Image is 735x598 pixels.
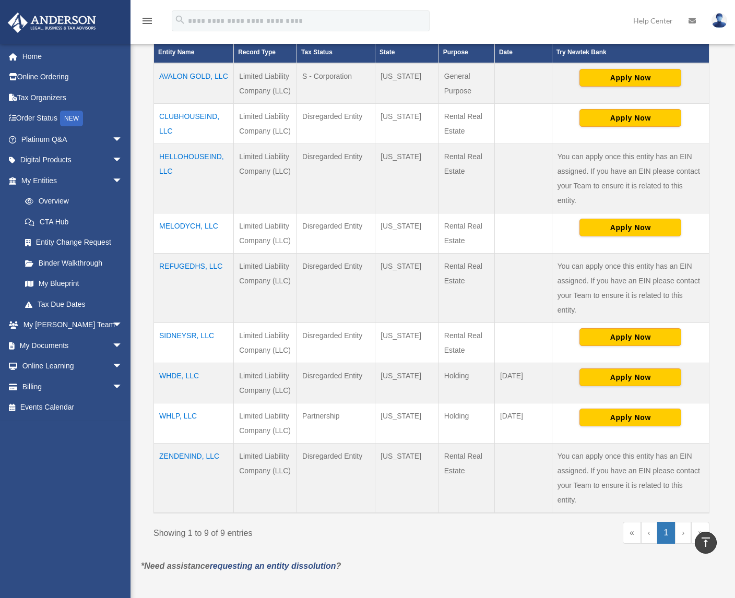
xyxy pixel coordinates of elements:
[375,104,439,144] td: [US_STATE]
[438,213,494,254] td: Rental Real Estate
[556,46,693,58] div: Try Newtek Bank
[494,403,552,444] td: [DATE]
[7,315,138,336] a: My [PERSON_NAME] Teamarrow_drop_down
[579,368,681,386] button: Apply Now
[15,191,128,212] a: Overview
[375,213,439,254] td: [US_STATE]
[438,363,494,403] td: Holding
[7,356,138,377] a: Online Learningarrow_drop_down
[552,254,709,323] td: You can apply once this entity has an EIN assigned. If you have an EIN please contact your Team t...
[141,561,341,570] em: *Need assistance ?
[301,49,333,56] span: Tax Status
[234,403,297,444] td: Limited Liability Company (LLC)
[712,13,727,28] img: User Pic
[641,522,657,544] a: Previous
[154,213,234,254] td: MELODYCH, LLC
[154,144,234,213] td: HELLOHOUSEIND, LLC
[695,532,717,554] a: vertical_align_top
[623,522,641,544] a: First
[154,63,234,104] td: AVALON GOLD, LLC
[375,254,439,323] td: [US_STATE]
[60,111,83,126] div: NEW
[15,211,133,232] a: CTA Hub
[5,13,99,33] img: Anderson Advisors Platinum Portal
[297,363,375,403] td: Disregarded Entity
[154,104,234,144] td: CLUBHOUSEIND, LLC
[579,109,681,127] button: Apply Now
[210,561,336,570] a: requesting an entity dissolution
[438,63,494,104] td: General Purpose
[297,104,375,144] td: Disregarded Entity
[15,294,133,315] a: Tax Due Dates
[154,403,234,444] td: WHLP, LLC
[375,444,439,513] td: [US_STATE]
[438,254,494,323] td: Rental Real Estate
[375,323,439,363] td: [US_STATE]
[297,213,375,254] td: Disregarded Entity
[154,323,234,363] td: SIDNEYSR, LLC
[297,254,375,323] td: Disregarded Entity
[7,46,138,67] a: Home
[7,150,138,171] a: Digital Productsarrow_drop_down
[7,397,138,418] a: Events Calendar
[141,18,153,27] a: menu
[234,323,297,363] td: Limited Liability Company (LLC)
[154,444,234,513] td: ZENDENIND, LLC
[112,356,133,377] span: arrow_drop_down
[234,144,297,213] td: Limited Liability Company (LLC)
[552,144,709,213] td: You can apply once this entity has an EIN assigned. If you have an EIN please contact your Team t...
[234,104,297,144] td: Limited Liability Company (LLC)
[579,219,681,236] button: Apply Now
[112,376,133,398] span: arrow_drop_down
[153,522,424,541] div: Showing 1 to 9 of 9 entries
[375,63,439,104] td: [US_STATE]
[234,363,297,403] td: Limited Liability Company (LLC)
[7,335,138,356] a: My Documentsarrow_drop_down
[15,273,133,294] a: My Blueprint
[112,170,133,192] span: arrow_drop_down
[552,444,709,513] td: You can apply once this entity has an EIN assigned. If you have an EIN please contact your Team t...
[438,144,494,213] td: Rental Real Estate
[579,409,681,426] button: Apply Now
[112,315,133,336] span: arrow_drop_down
[174,14,186,26] i: search
[375,363,439,403] td: [US_STATE]
[657,522,675,544] a: 1
[7,87,138,108] a: Tax Organizers
[297,323,375,363] td: Disregarded Entity
[579,69,681,87] button: Apply Now
[238,49,276,56] span: Record Type
[234,63,297,104] td: Limited Liability Company (LLC)
[579,328,681,346] button: Apply Now
[675,522,691,544] a: Next
[7,67,138,88] a: Online Ordering
[112,335,133,356] span: arrow_drop_down
[112,129,133,150] span: arrow_drop_down
[154,254,234,323] td: REFUGEDHS, LLC
[297,403,375,444] td: Partnership
[438,104,494,144] td: Rental Real Estate
[494,363,552,403] td: [DATE]
[234,444,297,513] td: Limited Liability Company (LLC)
[15,253,133,273] a: Binder Walkthrough
[158,49,194,56] span: Entity Name
[438,403,494,444] td: Holding
[7,170,133,191] a: My Entitiesarrow_drop_down
[112,150,133,171] span: arrow_drop_down
[141,15,153,27] i: menu
[438,444,494,513] td: Rental Real Estate
[7,129,138,150] a: Platinum Q&Aarrow_drop_down
[15,232,133,253] a: Entity Change Request
[691,522,709,544] a: Last
[375,144,439,213] td: [US_STATE]
[297,144,375,213] td: Disregarded Entity
[7,376,138,397] a: Billingarrow_drop_down
[297,63,375,104] td: S - Corporation
[234,254,297,323] td: Limited Liability Company (LLC)
[700,536,712,548] i: vertical_align_top
[297,444,375,513] td: Disregarded Entity
[234,213,297,254] td: Limited Liability Company (LLC)
[438,323,494,363] td: Rental Real Estate
[154,363,234,403] td: WHDE, LLC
